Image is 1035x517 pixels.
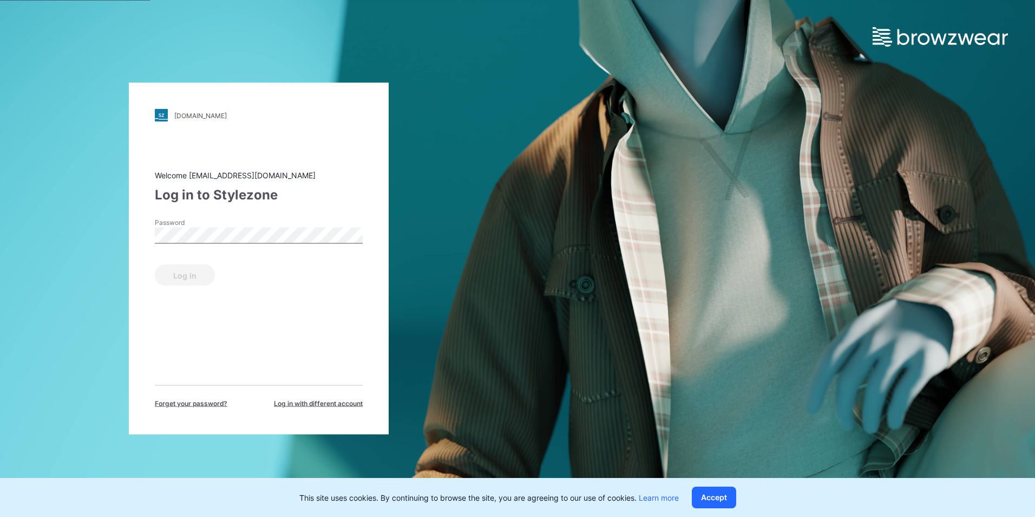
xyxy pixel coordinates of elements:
span: Forget your password? [155,399,227,409]
img: stylezone-logo.562084cfcfab977791bfbf7441f1a819.svg [155,109,168,122]
span: Log in with different account [274,399,363,409]
label: Password [155,218,231,228]
div: Log in to Stylezone [155,185,363,205]
a: Learn more [639,493,679,502]
div: Welcome [EMAIL_ADDRESS][DOMAIN_NAME] [155,170,363,181]
a: [DOMAIN_NAME] [155,109,363,122]
p: This site uses cookies. By continuing to browse the site, you are agreeing to our use of cookies. [299,492,679,503]
div: [DOMAIN_NAME] [174,111,227,119]
button: Accept [692,487,736,508]
img: browzwear-logo.e42bd6dac1945053ebaf764b6aa21510.svg [873,27,1008,47]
